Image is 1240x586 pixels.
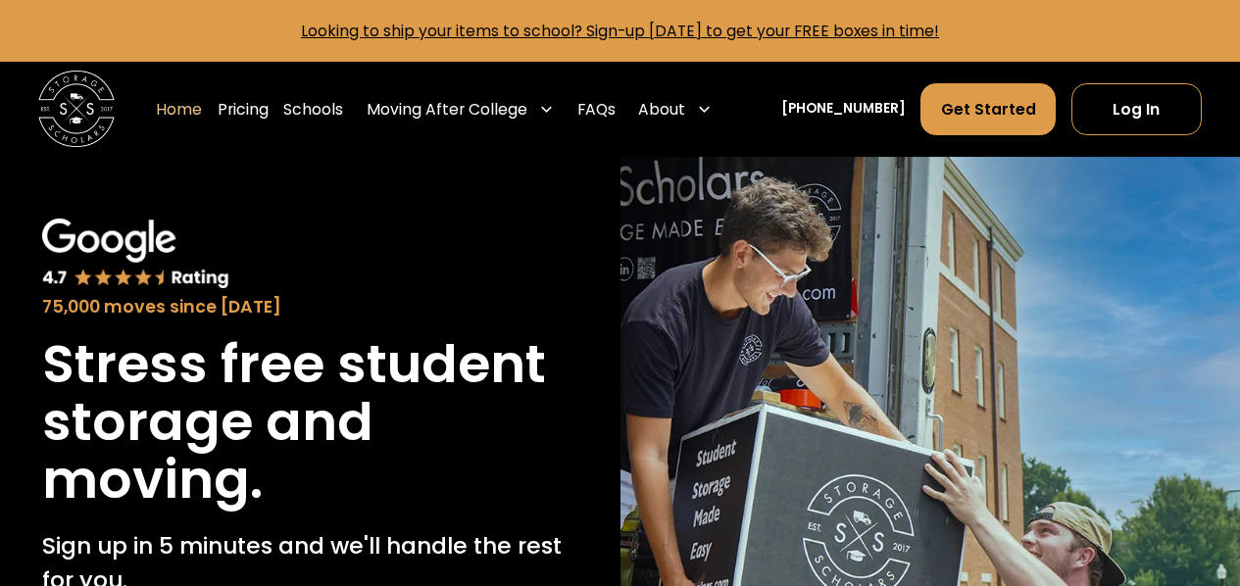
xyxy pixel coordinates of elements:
img: Storage Scholars main logo [38,71,115,147]
a: Home [156,82,202,136]
a: [PHONE_NUMBER] [781,99,906,120]
a: Get Started [920,83,1056,135]
div: About [630,82,719,136]
h1: Stress free student storage and moving. [42,335,578,509]
div: Moving After College [359,82,562,136]
div: About [638,98,685,121]
div: Moving After College [367,98,527,121]
img: Google 4.7 star rating [42,219,230,290]
div: 75,000 moves since [DATE] [42,294,578,319]
a: home [38,71,115,147]
a: FAQs [577,82,616,136]
a: Looking to ship your items to school? Sign-up [DATE] to get your FREE boxes in time! [301,21,939,41]
a: Pricing [218,82,269,136]
a: Schools [283,82,343,136]
a: Log In [1071,83,1202,135]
